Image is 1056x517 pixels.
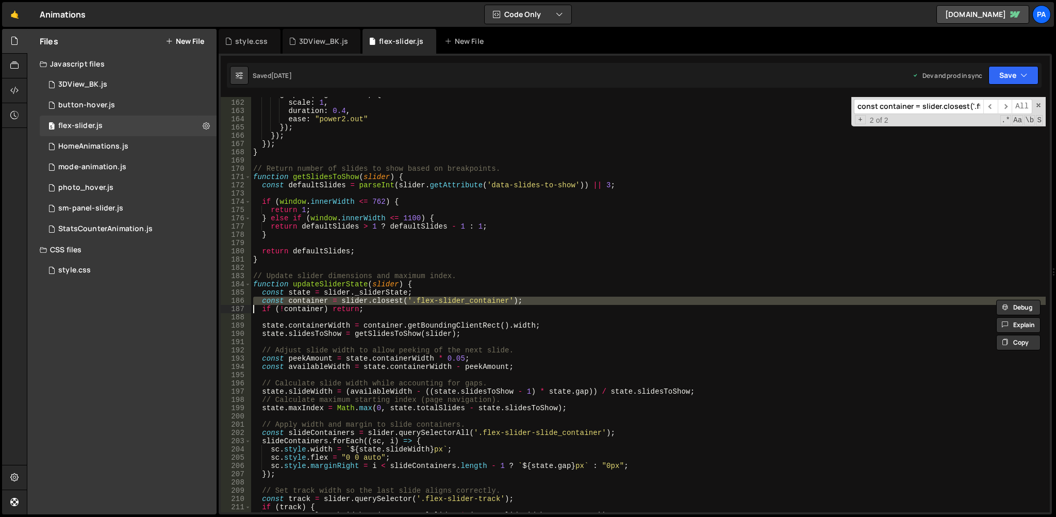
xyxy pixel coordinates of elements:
div: 210 [221,495,251,503]
div: 186 [221,297,251,305]
div: 12786/35029.js [40,157,217,177]
div: 208 [221,478,251,487]
div: 179 [221,239,251,247]
div: Saved [253,71,292,80]
span: Whole Word Search [1024,115,1035,125]
div: 184 [221,280,251,288]
div: 12786/34430.js [40,219,217,239]
div: 201 [221,421,251,429]
div: Javascript files [27,54,217,74]
span: 5 [48,123,55,131]
div: New File [444,36,488,46]
div: sm-panel-slider.js [58,204,123,213]
div: StatsCounterAnimation.js [58,224,153,234]
div: 169 [221,156,251,165]
div: Dev and prod in sync [912,71,982,80]
div: 12786/32371.js [40,177,217,198]
div: 177 [221,222,251,231]
div: mode-animation.js [58,163,126,172]
div: 170 [221,165,251,173]
div: 12786/33199.js [40,116,217,136]
button: Explain [996,317,1041,333]
div: 198 [221,396,251,404]
div: 202 [221,429,251,437]
span: Alt-Enter [1012,99,1032,114]
span: Toggle Replace mode [855,115,866,124]
div: 181 [221,255,251,264]
a: [DOMAIN_NAME] [936,5,1029,24]
div: 183 [221,272,251,280]
div: 211 [221,503,251,511]
div: 206 [221,462,251,470]
div: 199 [221,404,251,412]
div: 209 [221,487,251,495]
span: 2 of 2 [866,116,893,124]
button: Save [988,66,1038,85]
div: 171 [221,173,251,181]
a: 🤙 [2,2,27,27]
div: 174 [221,198,251,206]
div: 3DView_BK.js [299,36,348,46]
button: Code Only [485,5,571,24]
div: button-hover.js [58,101,115,110]
span: ​ [983,99,998,114]
button: New File [166,37,204,45]
div: 175 [221,206,251,214]
div: Animations [40,8,86,21]
div: 166 [221,132,251,140]
div: 12786/34469.js [40,95,217,116]
div: flex-slider.js [58,121,103,131]
div: 207 [221,470,251,478]
button: Debug [996,300,1041,315]
div: 12786/35030.css [40,260,217,281]
div: 182 [221,264,251,272]
div: style.css [235,36,268,46]
div: 196 [221,379,251,387]
div: flex-slider.js [379,36,423,46]
div: style.css [58,266,91,275]
h2: Files [40,36,58,47]
div: 203 [221,437,251,445]
div: [DATE] [271,71,292,80]
div: 204 [221,445,251,454]
span: Search In Selection [1036,115,1043,125]
div: 200 [221,412,251,421]
div: 164 [221,115,251,123]
input: Search for [854,99,983,114]
div: 168 [221,148,251,156]
div: 165 [221,123,251,132]
div: 12786/31289.js [40,136,217,157]
div: HomeAnimations.js [58,142,128,151]
a: Pa [1032,5,1051,24]
div: 190 [221,330,251,338]
div: 189 [221,321,251,330]
div: 176 [221,214,251,222]
div: 3DView_BK.js [58,80,107,89]
div: 173 [221,189,251,198]
div: 178 [221,231,251,239]
div: 12786/31304.js [40,74,217,95]
div: CSS files [27,239,217,260]
div: 167 [221,140,251,148]
div: 172 [221,181,251,189]
div: 163 [221,107,251,115]
div: 193 [221,354,251,363]
button: Copy [996,335,1041,350]
div: 192 [221,346,251,354]
div: 180 [221,247,251,255]
div: 194 [221,363,251,371]
div: 191 [221,338,251,346]
div: 195 [221,371,251,379]
div: 205 [221,454,251,462]
div: 187 [221,305,251,313]
div: photo_hover.js [58,183,113,192]
div: 197 [221,387,251,396]
div: 185 [221,288,251,297]
span: ​ [998,99,1012,114]
span: CaseSensitive Search [1012,115,1023,125]
div: 188 [221,313,251,321]
div: 12786/31432.js [40,198,217,219]
span: RegExp Search [1000,115,1011,125]
div: 162 [221,99,251,107]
